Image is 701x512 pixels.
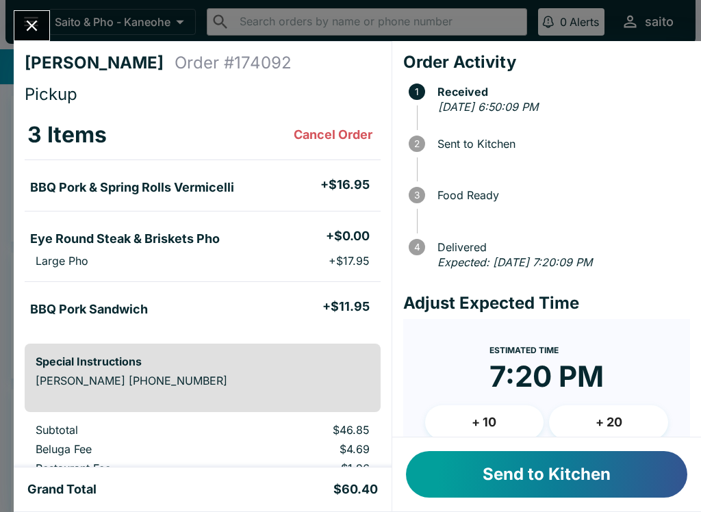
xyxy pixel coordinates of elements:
h4: [PERSON_NAME] [25,53,175,73]
h5: Eye Round Steak & Briskets Pho [30,231,220,247]
h5: + $0.00 [326,228,370,244]
h3: 3 Items [27,121,107,149]
h4: Adjust Expected Time [403,293,690,313]
p: $1.96 [236,461,370,475]
text: 3 [414,190,420,201]
button: Close [14,11,49,40]
p: Large Pho [36,254,88,268]
h5: BBQ Pork Sandwich [30,301,148,318]
button: Send to Kitchen [406,451,687,498]
span: Pickup [25,84,77,104]
p: $4.69 [236,442,370,456]
em: Expected: [DATE] 7:20:09 PM [437,255,592,269]
time: 7:20 PM [489,359,604,394]
p: Subtotal [36,423,214,437]
span: Food Ready [431,189,690,201]
h5: BBQ Pork & Spring Rolls Vermicelli [30,179,234,196]
button: + 20 [549,405,668,439]
h5: $60.40 [333,481,378,498]
p: Restaurant Fee [36,461,214,475]
p: + $17.95 [329,254,370,268]
h6: Special Instructions [36,355,370,368]
span: Sent to Kitchen [431,138,690,150]
span: Delivered [431,241,690,253]
span: Estimated Time [489,345,559,355]
h5: Grand Total [27,481,97,498]
button: Cancel Order [288,121,378,149]
button: + 10 [425,405,544,439]
p: [PERSON_NAME] [PHONE_NUMBER] [36,374,370,387]
h5: + $16.95 [320,177,370,193]
text: 4 [413,242,420,253]
text: 2 [414,138,420,149]
em: [DATE] 6:50:09 PM [438,100,538,114]
text: 1 [415,86,419,97]
h4: Order Activity [403,52,690,73]
table: orders table [25,110,381,333]
h4: Order # 174092 [175,53,292,73]
p: $46.85 [236,423,370,437]
p: Beluga Fee [36,442,214,456]
span: Received [431,86,690,98]
h5: + $11.95 [322,298,370,315]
